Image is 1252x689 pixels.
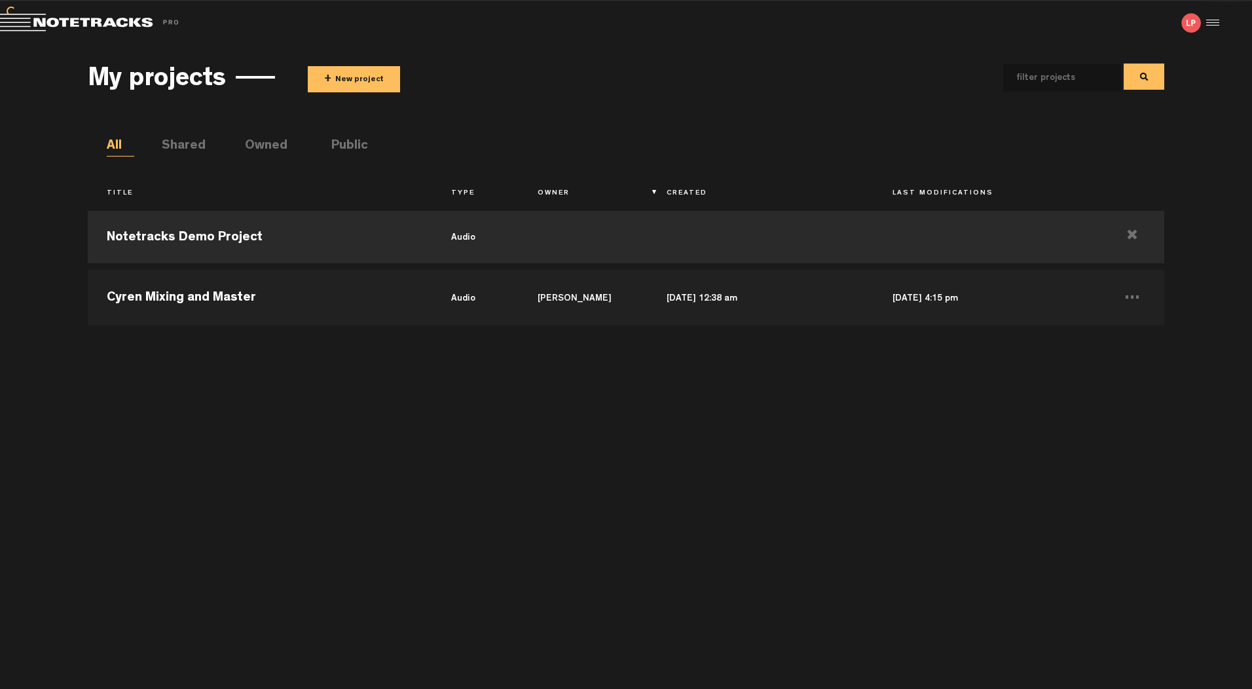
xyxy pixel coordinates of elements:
td: Notetracks Demo Project [88,208,432,267]
button: +New project [308,66,400,92]
li: All [107,137,134,157]
li: Shared [162,137,189,157]
td: [PERSON_NAME] [519,267,648,326]
input: filter projects [1003,64,1100,92]
td: Cyren Mixing and Master [88,267,432,326]
th: Created [648,183,874,205]
td: audio [432,208,519,267]
td: ... [1099,267,1164,326]
td: audio [432,267,519,326]
td: [DATE] 4:15 pm [874,267,1099,326]
li: Public [331,137,359,157]
th: Owner [519,183,648,205]
th: Type [432,183,519,205]
th: Title [88,183,432,205]
h3: My projects [88,66,226,95]
th: Last Modifications [874,183,1099,205]
img: letters [1181,13,1201,33]
td: [DATE] 12:38 am [648,267,874,326]
span: + [324,72,331,87]
li: Owned [245,137,272,157]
